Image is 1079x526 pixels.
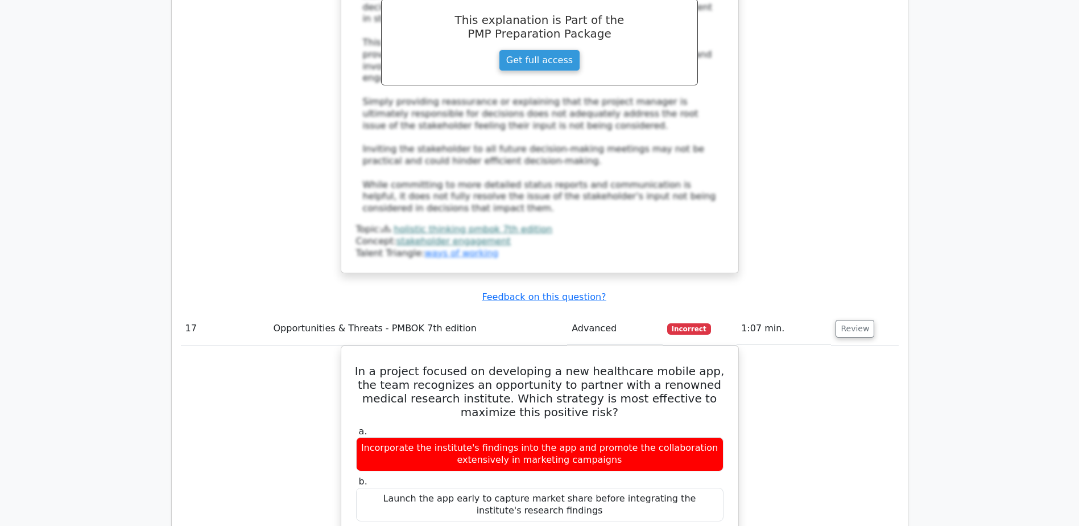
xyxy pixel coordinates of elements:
[356,488,724,522] div: Launch the app early to capture market share before integrating the institute's research findings
[396,236,511,246] a: stakeholder engagement
[359,426,367,437] span: a.
[356,236,724,248] div: Concept:
[356,437,724,471] div: Incorporate the institute's findings into the app and promote the collaboration extensively in ma...
[499,50,580,71] a: Get full access
[667,323,711,335] span: Incorrect
[482,291,606,302] a: Feedback on this question?
[269,313,568,345] td: Opportunities & Threats - PMBOK 7th edition
[424,248,498,258] a: ways of working
[836,320,874,338] button: Review
[181,313,269,345] td: 17
[567,313,663,345] td: Advanced
[355,364,725,419] h5: In a project focused on developing a new healthcare mobile app, the team recognizes an opportunit...
[356,224,724,259] div: Talent Triangle:
[356,224,724,236] div: Topic:
[394,224,552,235] a: holistic thinking pmbok 7th edition
[737,313,831,345] td: 1:07 min.
[359,476,367,487] span: b.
